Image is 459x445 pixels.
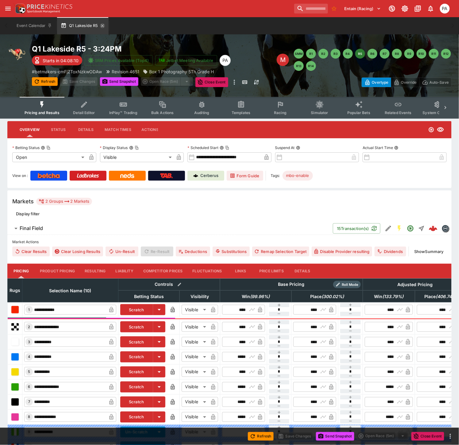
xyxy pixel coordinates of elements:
div: betmakers [442,225,449,232]
button: SRM Prices Available (Top4) [85,55,153,66]
button: Display StatusCopy To Clipboard [129,146,133,150]
p: Display Status [100,145,128,150]
button: Copy To Clipboard [225,146,229,150]
button: Display filter [12,209,43,219]
div: split button [141,77,193,86]
button: R5 [355,49,365,59]
h2: Copy To Clipboard [32,44,277,54]
div: Open [12,152,87,162]
button: Straight [416,223,427,234]
span: Selection Name (10) [43,287,98,294]
div: Visible [100,152,174,162]
nav: pagination navigation [294,49,452,71]
div: Betting Target: cerberus [283,171,313,181]
button: 15Transaction(s) [333,223,380,234]
button: Remap Selection Target [252,247,309,256]
span: Related Events [385,110,411,115]
a: Cerberus [187,171,224,181]
button: Refresh [32,77,58,86]
img: Cerberus [193,173,198,178]
button: Pricing [7,264,35,278]
p: Starts in 04:08:10 [43,57,79,64]
button: R10 [417,49,426,59]
button: R1 [306,49,316,59]
button: open drawer [2,3,13,14]
button: Scratch [120,382,153,393]
span: 6 [27,385,32,389]
button: Final Field [7,222,333,235]
button: Scratch [120,397,153,408]
div: Visible [182,352,208,362]
button: Q1 Lakeside R5 [57,17,108,34]
button: Details [72,122,100,137]
label: Market Actions [12,237,447,247]
img: TabNZ [160,173,173,178]
div: Visible [182,382,208,392]
button: Status [44,122,72,137]
button: Substitutions [213,247,250,256]
svg: Open [407,225,414,232]
p: Copy To Clipboard [32,68,102,75]
p: Revision 4651 [112,68,139,75]
label: Tags: [271,171,280,181]
p: Actual Start Time [363,145,393,150]
button: No Bookmarks [329,4,339,13]
button: R13 [294,61,304,71]
span: 8 [27,415,32,419]
button: Override [391,78,419,87]
span: Bulk Actions [151,110,174,115]
div: 2 Groups 2 Markets [39,198,90,205]
svg: Open [428,127,434,133]
button: Close Event [195,77,228,87]
em: ( 406.74 %) [436,293,458,300]
button: R8 [392,49,402,59]
button: Resulting [80,264,110,278]
button: R4 [343,49,353,59]
button: Close Event [411,432,444,441]
button: ShowSummary [411,247,447,256]
button: Scratch [120,412,153,423]
button: R2 [318,49,328,59]
p: Auto-Save [430,79,449,86]
div: f7ca3017-7db4-47dd-9365-b25426282d05 [429,224,438,233]
button: Deductions [176,247,210,256]
th: Controls [118,278,220,290]
button: Scratch [120,366,153,378]
button: Scratch [120,336,153,347]
span: Racing [274,110,287,115]
button: Connected to PK [387,3,398,14]
button: Match Times [100,122,136,137]
button: Fluctuations [188,264,227,278]
span: Detail Editor [73,110,95,115]
span: 2 [27,325,32,329]
img: logo-cerberus--red.svg [429,224,438,233]
img: Ladbrokes [77,173,99,178]
button: Documentation [412,3,423,14]
input: search [294,4,328,13]
button: Scheduled StartCopy To Clipboard [220,146,224,150]
button: Links [227,264,254,278]
button: Toggle light/dark mode [399,3,411,14]
button: Event Calendar [13,17,56,34]
button: Peter Addley [438,2,452,15]
svg: Visible [437,126,444,133]
button: Details [289,264,316,278]
p: Box 1 Photography 5Th Grade H [149,68,214,75]
span: 5 [27,370,32,374]
div: Edit Meeting [277,54,289,66]
button: Liability [111,264,138,278]
div: Visible [182,305,208,315]
label: View on : [12,171,28,181]
button: Copy To Clipboard [135,146,139,150]
button: Competitor Prices [138,264,188,278]
button: Jetbet Meeting Available [155,55,217,66]
button: Send Snapshot [316,432,354,441]
span: Win(99.96%) [235,293,276,300]
div: Start From [362,78,452,87]
button: Price Limits [254,264,289,278]
img: Betcha [38,173,60,178]
a: Form Guide [227,171,263,181]
button: Dividends [375,247,406,256]
button: Scratch [120,304,153,315]
button: R14 [306,61,316,71]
